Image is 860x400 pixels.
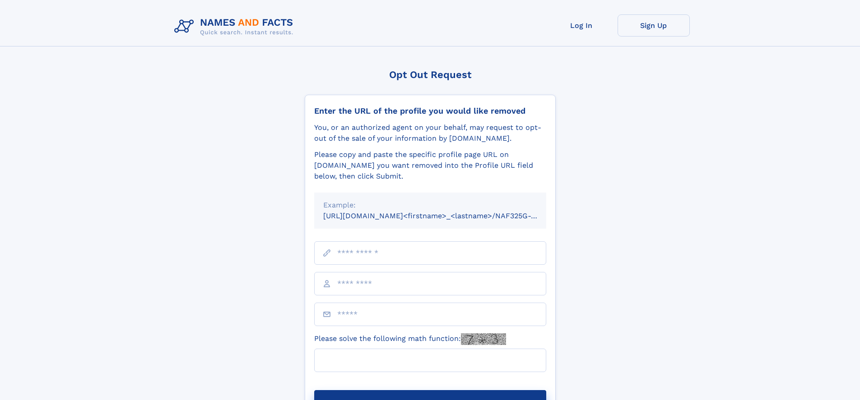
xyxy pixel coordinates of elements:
[314,149,546,182] div: Please copy and paste the specific profile page URL on [DOMAIN_NAME] you want removed into the Pr...
[314,106,546,116] div: Enter the URL of the profile you would like removed
[314,333,506,345] label: Please solve the following math function:
[171,14,301,39] img: Logo Names and Facts
[314,122,546,144] div: You, or an authorized agent on your behalf, may request to opt-out of the sale of your informatio...
[545,14,618,37] a: Log In
[323,211,563,220] small: [URL][DOMAIN_NAME]<firstname>_<lastname>/NAF325G-xxxxxxxx
[305,69,556,80] div: Opt Out Request
[323,200,537,211] div: Example:
[618,14,690,37] a: Sign Up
